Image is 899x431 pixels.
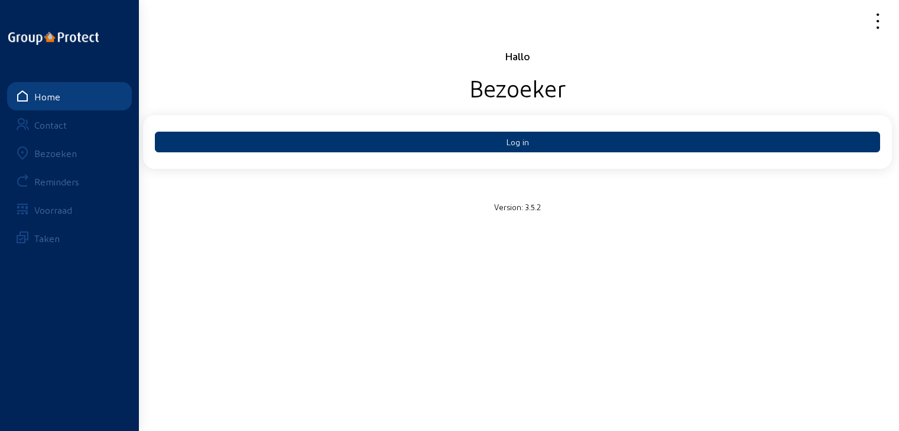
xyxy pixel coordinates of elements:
[34,176,79,187] div: Reminders
[34,91,60,102] div: Home
[155,132,880,152] button: Log in
[143,73,892,102] div: Bezoeker
[8,32,99,45] img: logo-oneline.png
[7,224,132,252] a: Taken
[7,139,132,167] a: Bezoeken
[494,202,541,211] small: Version: 3.5.2
[7,110,132,139] a: Contact
[143,49,892,63] div: Hallo
[34,119,67,130] div: Contact
[7,195,132,224] a: Voorraad
[7,82,132,110] a: Home
[34,233,60,244] div: Taken
[34,204,72,215] div: Voorraad
[34,148,77,159] div: Bezoeken
[7,167,132,195] a: Reminders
